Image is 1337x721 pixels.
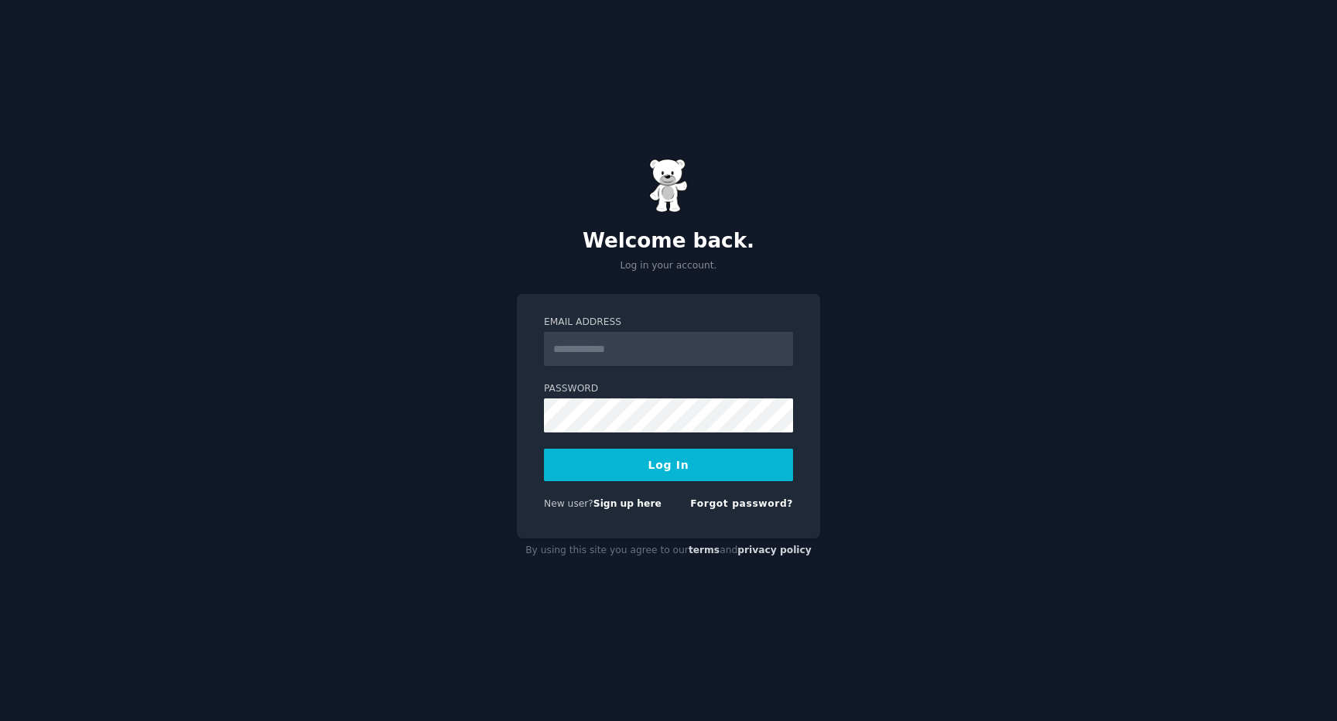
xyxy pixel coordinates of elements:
p: Log in your account. [517,259,820,273]
div: By using this site you agree to our and [517,538,820,563]
label: Email Address [544,316,793,330]
label: Password [544,382,793,396]
a: Forgot password? [690,498,793,509]
a: Sign up here [593,498,662,509]
h2: Welcome back. [517,229,820,254]
img: Gummy Bear [649,159,688,213]
a: terms [689,545,720,555]
span: New user? [544,498,593,509]
button: Log In [544,449,793,481]
a: privacy policy [737,545,812,555]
